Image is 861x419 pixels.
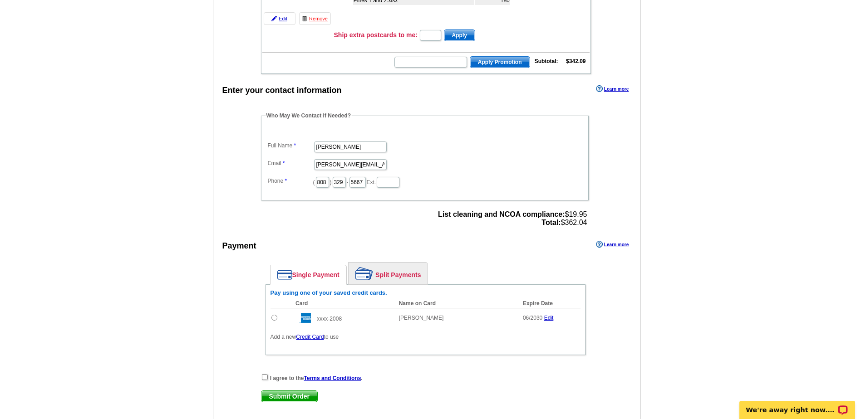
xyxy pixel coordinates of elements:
[334,31,418,39] h3: Ship extra postcards to me:
[355,267,373,280] img: split-payment.png
[296,334,324,340] a: Credit Card
[264,12,295,25] a: Edit
[271,16,277,21] img: pencil-icon.gif
[317,316,342,322] span: xxxx-2008
[261,391,317,402] span: Submit Order
[277,270,292,280] img: single-payment.png
[535,58,558,64] strong: Subtotal:
[266,175,584,189] dd: ( ) - Ext.
[541,219,561,226] strong: Total:
[523,315,542,321] span: 06/2030
[270,375,363,381] strong: I agree to the .
[271,333,581,341] p: Add a new to use
[566,58,585,64] strong: $342.09
[470,57,530,68] span: Apply Promotion
[299,12,331,25] a: Remove
[438,210,565,218] strong: List cleaning and NCOA compliance:
[470,56,530,68] button: Apply Promotion
[444,29,475,41] button: Apply
[268,177,313,185] label: Phone
[438,210,587,227] span: $19.95 $362.04
[733,390,861,419] iframe: LiveChat chat widget
[349,263,428,284] a: Split Payments
[394,299,518,308] th: Name on Card
[518,299,581,308] th: Expire Date
[222,240,256,252] div: Payment
[544,315,554,321] a: Edit
[266,112,352,120] legend: Who May We Contact If Needed?
[596,241,629,248] a: Learn more
[268,141,313,150] label: Full Name
[596,85,629,93] a: Learn more
[268,159,313,167] label: Email
[271,289,581,297] h6: Pay using one of your saved credit cards.
[304,375,361,381] a: Terms and Conditions
[222,84,342,97] div: Enter your contact information
[302,16,307,21] img: trashcan-icon.gif
[271,265,346,284] a: Single Payment
[295,313,311,323] img: amex.gif
[399,315,444,321] span: [PERSON_NAME]
[291,299,394,308] th: Card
